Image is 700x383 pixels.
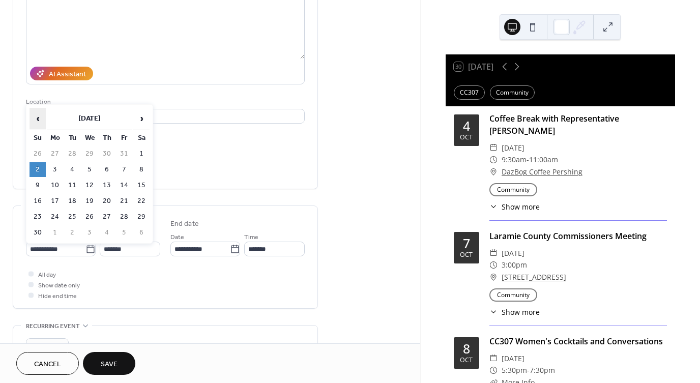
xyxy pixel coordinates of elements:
td: 17 [47,194,63,209]
td: 12 [81,178,98,193]
div: Community [490,85,535,100]
th: Tu [64,131,80,145]
td: 11 [64,178,80,193]
span: Hide end time [38,291,77,302]
td: 18 [64,194,80,209]
td: 26 [30,146,46,161]
td: 30 [30,225,46,240]
span: 5:30pm [502,364,527,376]
div: ​ [489,201,498,212]
th: We [81,131,98,145]
td: 24 [47,210,63,224]
span: Show date only [38,280,80,291]
div: End date [170,219,199,229]
div: Laramie County Commissioners Meeting [489,230,667,242]
th: Su [30,131,46,145]
th: Mo [47,131,63,145]
td: 1 [133,146,150,161]
div: ​ [489,352,498,365]
td: 13 [99,178,115,193]
div: Oct [460,252,473,258]
div: Coffee Break with Representative [PERSON_NAME] [489,112,667,137]
div: ​ [489,247,498,259]
span: Date [170,232,184,243]
td: 4 [64,162,80,177]
span: Weekly [30,341,50,352]
span: › [134,108,149,129]
div: ​ [489,259,498,271]
td: 14 [116,178,132,193]
td: 1 [47,225,63,240]
div: Location [26,97,303,107]
div: ​ [489,271,498,283]
span: 7:30pm [530,364,555,376]
td: 27 [47,146,63,161]
span: [DATE] [502,352,524,365]
td: 3 [81,225,98,240]
span: [DATE] [502,247,524,259]
td: 29 [133,210,150,224]
th: Fr [116,131,132,145]
td: 2 [30,162,46,177]
th: Sa [133,131,150,145]
span: 9:30am [502,154,527,166]
td: 5 [81,162,98,177]
td: 15 [133,178,150,193]
span: Recurring event [26,321,80,332]
div: Oct [460,357,473,364]
td: 29 [81,146,98,161]
td: 3 [47,162,63,177]
span: - [527,154,529,166]
th: Th [99,131,115,145]
div: 8 [463,342,470,355]
td: 20 [99,194,115,209]
div: ​ [489,154,498,166]
span: Cancel [34,359,61,370]
a: DazBog Coffee Pershing [502,166,582,178]
td: 6 [99,162,115,177]
div: CC307 [454,85,485,100]
div: Oct [460,134,473,141]
td: 4 [99,225,115,240]
td: 10 [47,178,63,193]
td: 25 [64,210,80,224]
span: [DATE] [502,142,524,154]
div: ​ [489,307,498,317]
td: 21 [116,194,132,209]
button: ​Show more [489,307,540,317]
button: AI Assistant [30,67,93,80]
a: CC307 Women's Cocktails and Conversations [489,336,663,347]
td: 9 [30,178,46,193]
td: 22 [133,194,150,209]
td: 26 [81,210,98,224]
button: Cancel [16,352,79,375]
span: Time [244,232,258,243]
td: 5 [116,225,132,240]
td: 31 [116,146,132,161]
td: 2 [64,225,80,240]
td: 28 [64,146,80,161]
td: 8 [133,162,150,177]
td: 7 [116,162,132,177]
button: ​Show more [489,201,540,212]
span: 11:00am [529,154,558,166]
span: Show more [502,201,540,212]
div: ​ [489,364,498,376]
td: 19 [81,194,98,209]
a: [STREET_ADDRESS] [502,271,566,283]
div: AI Assistant [49,69,86,80]
td: 30 [99,146,115,161]
span: ‹ [30,108,45,129]
td: 28 [116,210,132,224]
span: Save [101,359,118,370]
div: ​ [489,166,498,178]
span: Show more [502,307,540,317]
span: All day [38,270,56,280]
td: 27 [99,210,115,224]
th: [DATE] [47,108,132,130]
button: Save [83,352,135,375]
div: 4 [463,120,470,132]
span: 3:00pm [502,259,527,271]
div: 7 [463,237,470,250]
